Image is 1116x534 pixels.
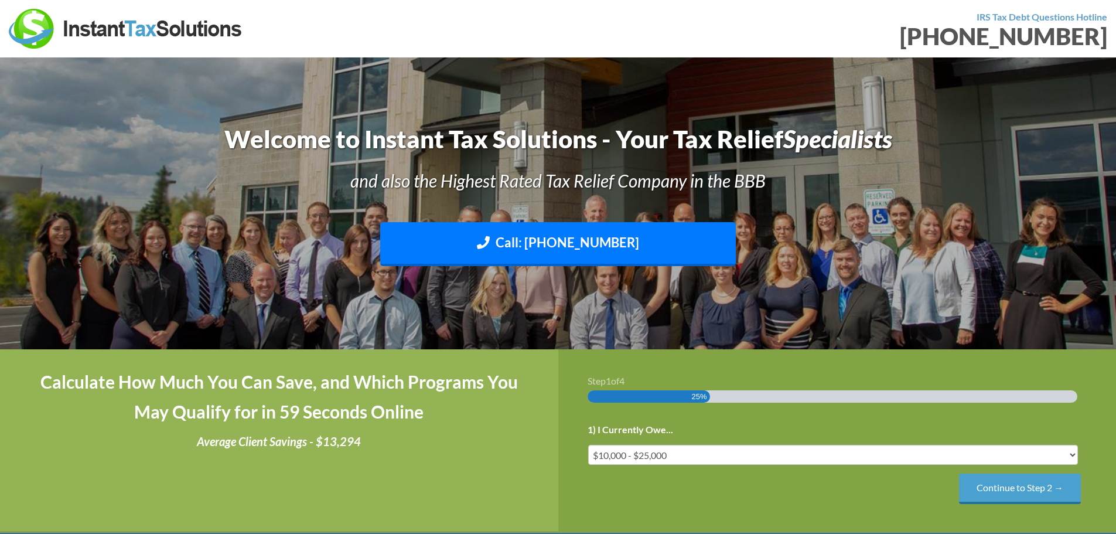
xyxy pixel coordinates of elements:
h1: Welcome to Instant Tax Solutions - Your Tax Relief [119,122,997,157]
span: 1 [606,375,611,386]
a: Call: [PHONE_NUMBER] [380,222,736,266]
input: Continue to Step 2 → [959,474,1081,504]
span: 25% [692,390,707,403]
span: 4 [619,375,624,386]
h4: Calculate How Much You Can Save, and Which Programs You May Qualify for in 59 Seconds Online [29,367,529,427]
a: Instant Tax Solutions Logo [9,22,243,33]
i: Specialists [783,124,892,154]
img: Instant Tax Solutions Logo [9,9,243,49]
label: 1) I Currently Owe... [588,424,673,436]
h3: and also the Highest Rated Tax Relief Company in the BBB [119,168,997,193]
strong: IRS Tax Debt Questions Hotline [977,11,1107,22]
div: [PHONE_NUMBER] [567,25,1108,48]
h3: Step of [588,376,1087,386]
i: Average Client Savings - $13,294 [197,434,361,448]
